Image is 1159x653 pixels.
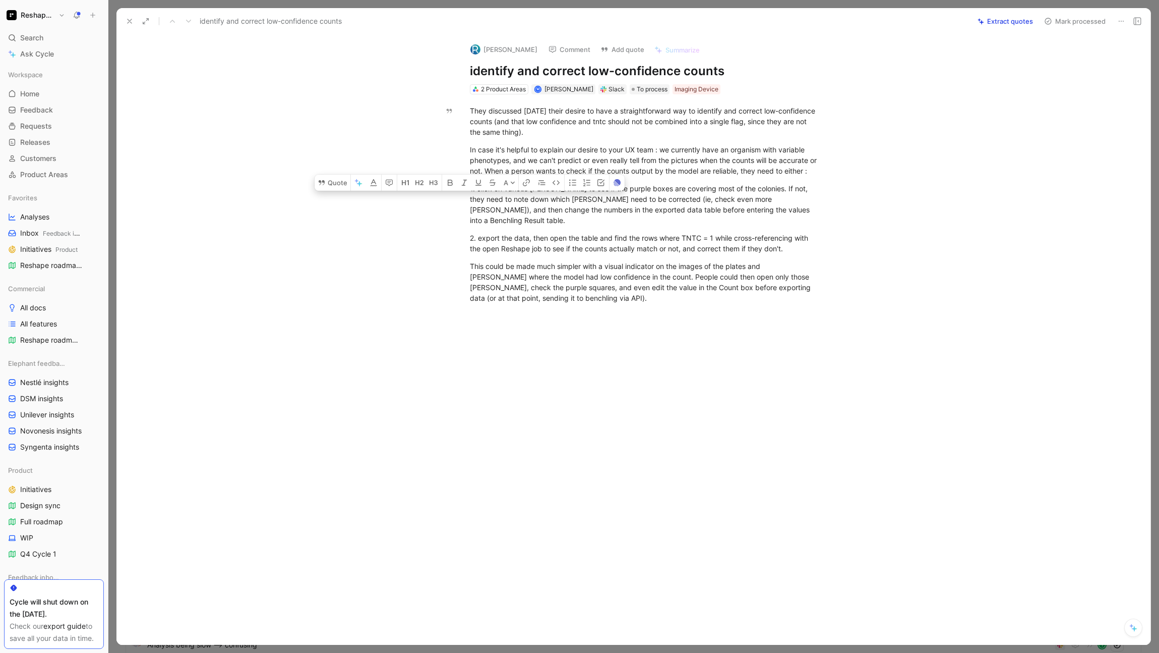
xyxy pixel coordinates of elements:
[4,482,104,497] a: Initiatives
[20,533,33,543] span: WIP
[4,316,104,332] a: All features
[4,242,104,257] a: InitiativesProduct
[4,8,68,22] button: Reshape PlatformReshape Platform
[1040,14,1110,28] button: Mark processed
[650,43,704,57] button: Summarize
[596,42,649,57] button: Add quote
[8,70,43,80] span: Workspace
[4,190,104,205] div: Favorites
[4,258,104,273] a: Reshape roadmapCommercial
[535,86,541,92] div: W
[4,356,104,455] div: Elephant feedback boardsNestlé insightsDSM insightsUnilever insightsNovonesis insightsSyngenta in...
[4,67,104,82] div: Workspace
[4,547,104,562] a: Q4 Cycle 1
[4,30,104,45] div: Search
[8,572,63,582] span: Feedback inboxes
[4,356,104,371] div: Elephant feedback boards
[20,170,68,180] span: Product Areas
[20,394,63,404] span: DSM insights
[4,423,104,439] a: Novonesis insights
[470,63,819,79] h1: identify and correct low-confidence counts
[8,358,68,368] span: Elephant feedback boards
[501,175,518,191] button: A
[470,233,819,254] div: 2. export the data, then open the table and find the rows where TNTC = 1 while cross-referencing ...
[8,465,33,475] span: Product
[470,144,819,176] div: In case it's helpful to explain our desire to your UX team : we currently have an organism with v...
[4,119,104,134] a: Requests
[20,48,54,60] span: Ask Cycle
[20,89,39,99] span: Home
[20,501,60,511] span: Design sync
[4,151,104,166] a: Customers
[20,121,52,131] span: Requests
[8,193,37,203] span: Favorites
[315,175,350,191] button: Quote
[7,10,17,20] img: Reshape Platform
[4,226,104,241] a: InboxFeedback inboxes
[20,549,56,559] span: Q4 Cycle 1
[20,303,46,313] span: All docs
[4,463,104,478] div: Product
[4,135,104,150] a: Releases
[20,410,74,420] span: Unilever insights
[20,228,82,239] span: Inbox
[4,281,104,296] div: Commercial
[20,517,63,527] span: Full roadmap
[55,246,78,253] span: Product
[20,137,50,147] span: Releases
[20,335,79,345] span: Reshape roadmap
[675,84,718,94] div: Imaging Device
[20,442,79,452] span: Syngenta insights
[21,11,54,20] h1: Reshape Platform
[4,530,104,546] a: WIP
[4,440,104,455] a: Syngenta insights
[4,570,104,636] div: Feedback inboxesInboxData Science inboxHardware inbox
[4,300,104,315] a: All docs
[4,463,104,562] div: ProductInitiativesDesign syncFull roadmapWIPQ4 Cycle 1
[20,212,49,222] span: Analyses
[973,14,1038,28] button: Extract quotes
[20,426,82,436] span: Novonesis insights
[43,622,86,630] a: export guide
[4,46,104,62] a: Ask Cycle
[20,484,51,495] span: Initiatives
[8,284,45,294] span: Commercial
[10,620,98,644] div: Check our to save all your data in time.
[4,86,104,101] a: Home
[608,84,625,94] div: Slack
[466,42,542,57] button: logo[PERSON_NAME]
[4,167,104,182] a: Product Areas
[10,596,98,620] div: Cycle will shut down on the [DATE].
[544,85,593,93] span: [PERSON_NAME]
[43,230,94,237] span: Feedback inboxes
[20,153,56,164] span: Customers
[665,45,700,55] span: Summarize
[630,84,669,94] div: To process
[20,32,43,44] span: Search
[4,375,104,390] a: Nestlé insights
[4,407,104,422] a: Unilever insights
[200,15,342,27] span: identify and correct low-confidence counts
[481,84,526,94] div: 2 Product Areas
[20,105,53,115] span: Feedback
[637,84,667,94] span: To process
[4,514,104,529] a: Full roadmap
[20,377,69,388] span: Nestlé insights
[544,42,595,57] button: Comment
[4,281,104,348] div: CommercialAll docsAll featuresReshape roadmap
[4,391,104,406] a: DSM insights
[20,260,85,271] span: Reshape roadmap
[470,105,819,137] div: They discussed [DATE] their desire to have a straightforward way to identify and correct low-conf...
[4,209,104,225] a: Analyses
[4,102,104,118] a: Feedback
[20,319,57,329] span: All features
[470,261,819,303] div: This could be made much simpler with a visual indicator on the images of the plates and [PERSON_N...
[470,183,819,226] div: 1. click on various [PERSON_NAME] to see if the purple boxes are covering most of the colonies. I...
[20,244,78,255] span: Initiatives
[4,498,104,513] a: Design sync
[470,44,480,55] img: logo
[4,570,104,585] div: Feedback inboxes
[4,333,104,348] a: Reshape roadmap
